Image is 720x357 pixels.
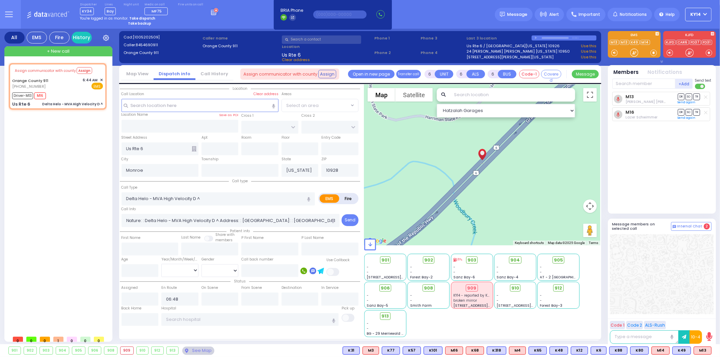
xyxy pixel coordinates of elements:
div: ALS [445,347,463,355]
a: Send again [678,100,696,104]
label: City [122,157,129,162]
span: 903 [468,257,476,264]
label: EMS [320,194,339,203]
img: comment-alt.png [673,225,676,228]
label: P First Name [241,235,264,241]
label: Cross 2 [301,113,315,118]
span: Sanz Bay-5 [367,303,389,308]
div: BLS [403,347,421,355]
span: ✕ [100,77,103,83]
span: - [453,270,455,275]
span: Phone 2 [374,50,418,56]
span: 905 [554,257,563,264]
a: CAR6 [676,40,689,45]
div: 903 [40,347,53,354]
div: Us Rte 6 [12,101,30,108]
button: Drag Pegman onto the map to open Street View [583,224,597,237]
span: Forest Bay-2 [410,275,433,280]
span: SO [686,109,692,115]
strong: Take dispatch [129,16,155,21]
div: K49 [672,347,691,355]
div: K31 [343,347,360,355]
a: [STREET_ADDRESS][PERSON_NAME][US_STATE] [467,54,554,60]
span: M16 [34,92,46,99]
span: 6:44 AM [83,78,98,83]
label: Hospital [161,306,176,311]
label: First Name [122,235,141,241]
a: M14 [640,40,650,45]
span: - [410,293,412,298]
span: 0 [40,337,50,342]
span: TR [693,93,700,100]
a: KJFD [665,40,676,45]
button: Code 2 [626,321,643,329]
span: [STREET_ADDRESS][PERSON_NAME] [453,303,517,308]
button: Show street map [368,88,395,102]
label: Call Info [122,207,136,212]
label: Apt [202,135,208,140]
a: Send again [678,116,696,120]
label: State [282,157,291,162]
a: M16 [625,110,634,115]
div: BLS [550,347,568,355]
div: ALS [694,347,712,355]
span: Call type [229,178,251,184]
label: Call Type [122,185,138,190]
small: Share with [215,232,235,237]
a: Use this [581,49,596,54]
span: Phone 1 [374,35,418,41]
label: Lines [105,3,116,7]
button: 10-4 [690,330,702,344]
label: Turn off text [695,83,706,90]
div: M4 [509,347,526,355]
div: Year/Month/Week/Day [161,257,198,262]
label: Back Home [122,306,142,311]
div: Fire [49,32,70,44]
span: KY34 [80,7,94,15]
div: BLS [609,347,628,355]
div: 912 [152,347,163,354]
span: Phone 4 [421,50,464,56]
label: Destination [282,285,302,291]
label: Floor [282,135,290,140]
a: Open this area in Google Maps (opens a new window) [366,237,388,245]
label: Use Callback [326,257,350,263]
button: Notifications [648,68,683,76]
a: Call History [195,71,233,77]
label: Age [122,257,128,262]
div: M14 [651,347,670,355]
span: - [497,298,499,303]
label: Assigned [122,285,138,291]
span: - [540,293,542,298]
span: Status [231,279,249,284]
a: M13 [625,94,634,99]
span: BRIA Phone [281,7,303,13]
img: Logo [27,10,72,19]
label: Entry Code [321,135,341,140]
label: Location Name [122,112,148,117]
label: Fire units on call [178,3,203,7]
div: K68 [466,347,484,355]
span: Internal Chat [677,224,702,229]
span: 0 [80,337,90,342]
span: 906 [381,285,390,292]
div: BLS [424,347,443,355]
span: 908 [424,285,433,292]
a: M13 [610,40,619,45]
a: M13 [620,40,629,45]
span: Assign communicator with county [243,71,317,78]
span: - [367,298,369,303]
input: Search a contact [282,35,361,44]
span: Other building occupants [192,146,196,152]
span: - [497,293,499,298]
a: History [72,32,92,44]
span: BG - 29 Merriewold S. [367,331,405,336]
span: - [497,270,499,275]
a: Orange County 911 [12,78,48,83]
label: ZIP [321,157,326,162]
span: 8454690911 [136,42,158,48]
span: - [410,265,412,270]
span: You're logged in as monitor. [80,16,128,21]
div: BLS [529,347,547,355]
span: Bay [105,7,116,15]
